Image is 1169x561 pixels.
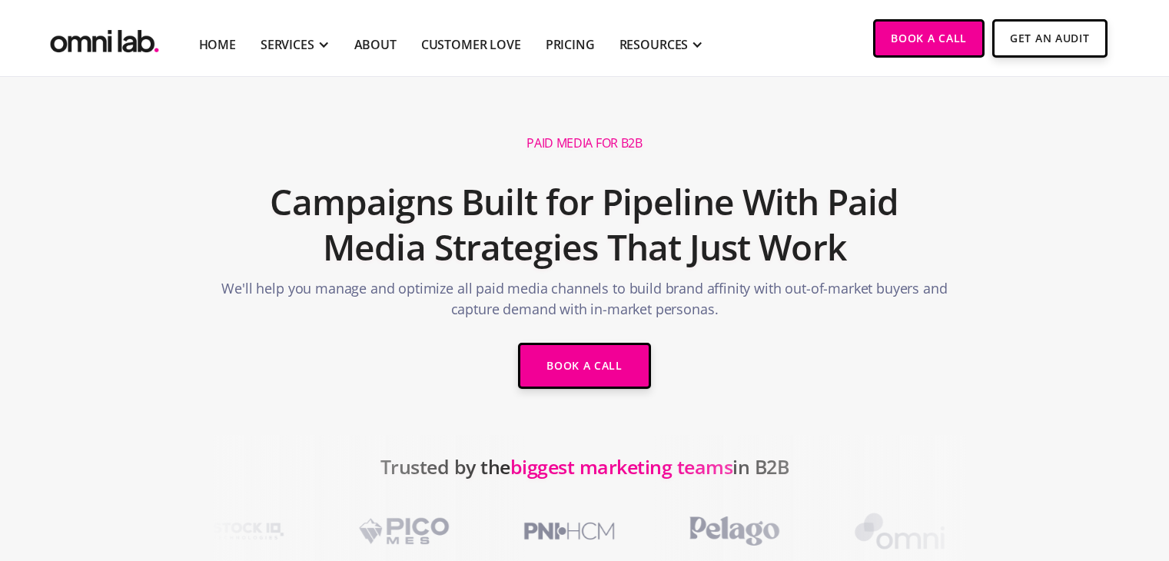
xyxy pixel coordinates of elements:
[619,35,689,54] div: RESOURCES
[546,35,595,54] a: Pricing
[510,453,733,480] span: biggest marketing teams
[992,19,1107,58] a: Get An Audit
[501,509,636,553] img: PNI
[380,447,789,509] h2: Trusted by the in B2B
[219,171,951,279] h2: Campaigns Built for Pipeline With Paid Media Strategies That Just Work
[354,35,397,54] a: About
[893,383,1169,561] iframe: Chat Widget
[47,19,162,57] a: home
[518,343,651,389] a: Book a Call
[261,35,314,54] div: SERVICES
[219,278,951,327] p: We'll help you manage and optimize all paid media channels to build brand affinity with out-of-ma...
[47,19,162,57] img: Omni Lab: B2B SaaS Demand Generation Agency
[873,19,985,58] a: Book a Call
[526,135,642,151] h1: Paid Media for B2B
[421,35,521,54] a: Customer Love
[199,35,236,54] a: Home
